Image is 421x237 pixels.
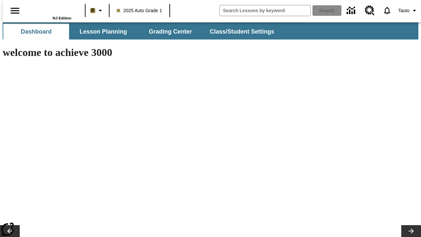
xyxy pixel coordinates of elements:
[401,225,421,237] button: Lesson carousel, Next
[137,24,203,39] button: Grading Center
[91,6,94,14] span: B
[3,24,69,39] button: Dashboard
[396,5,421,16] button: Profile/Settings
[361,2,379,19] a: Resource Center, Will open in new tab
[379,2,396,19] a: Notifications
[87,5,107,16] button: Boost Class color is light brown. Change class color
[3,46,287,59] h1: welcome to achieve 3000
[29,2,71,20] div: Home
[3,22,418,39] div: SubNavbar
[398,7,409,14] span: Tauto
[53,16,71,20] span: NJ Edition
[5,1,25,20] button: Open side menu
[220,5,310,16] input: search field
[3,24,280,39] div: SubNavbar
[117,7,162,14] span: 2025 Auto Grade 1
[29,3,71,16] a: Home
[70,24,136,39] button: Lesson Planning
[205,24,280,39] button: Class/Student Settings
[343,2,361,20] a: Data Center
